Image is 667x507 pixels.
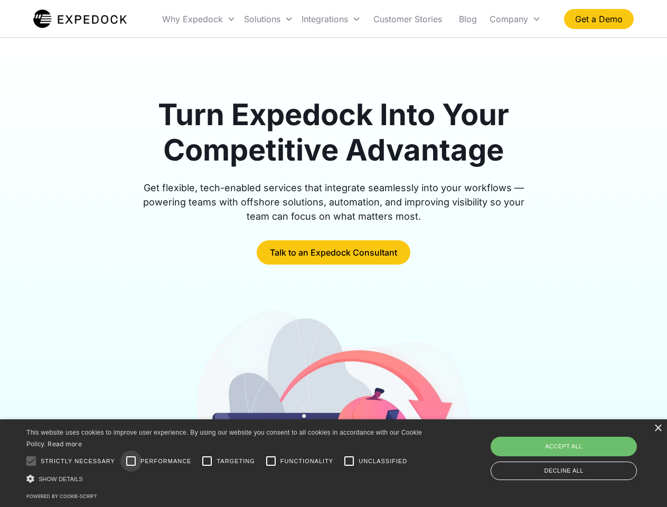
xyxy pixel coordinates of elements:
[244,14,280,24] div: Solutions
[359,457,407,466] span: Unclassified
[240,1,297,37] div: Solutions
[491,393,667,507] iframe: Chat Widget
[26,493,97,499] a: Powered by cookie-script
[33,8,127,30] a: home
[257,240,410,265] a: Talk to an Expedock Consultant
[297,1,365,37] div: Integrations
[302,14,348,24] div: Integrations
[490,14,528,24] div: Company
[39,476,83,482] span: Show details
[365,1,450,37] a: Customer Stories
[33,8,127,30] img: Expedock Logo
[485,1,545,37] div: Company
[26,473,426,484] div: Show details
[26,429,422,448] span: This website uses cookies to improve user experience. By using our website you consent to all coo...
[450,1,485,37] a: Blog
[158,1,240,37] div: Why Expedock
[140,457,192,466] span: Performance
[162,14,223,24] div: Why Expedock
[131,181,537,223] div: Get flexible, tech-enabled services that integrate seamlessly into your workflows — powering team...
[280,457,333,466] span: Functionality
[131,97,537,168] h1: Turn Expedock Into Your Competitive Advantage
[217,457,255,466] span: Targeting
[41,457,115,466] span: Strictly necessary
[564,9,634,29] a: Get a Demo
[48,440,82,448] a: Read more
